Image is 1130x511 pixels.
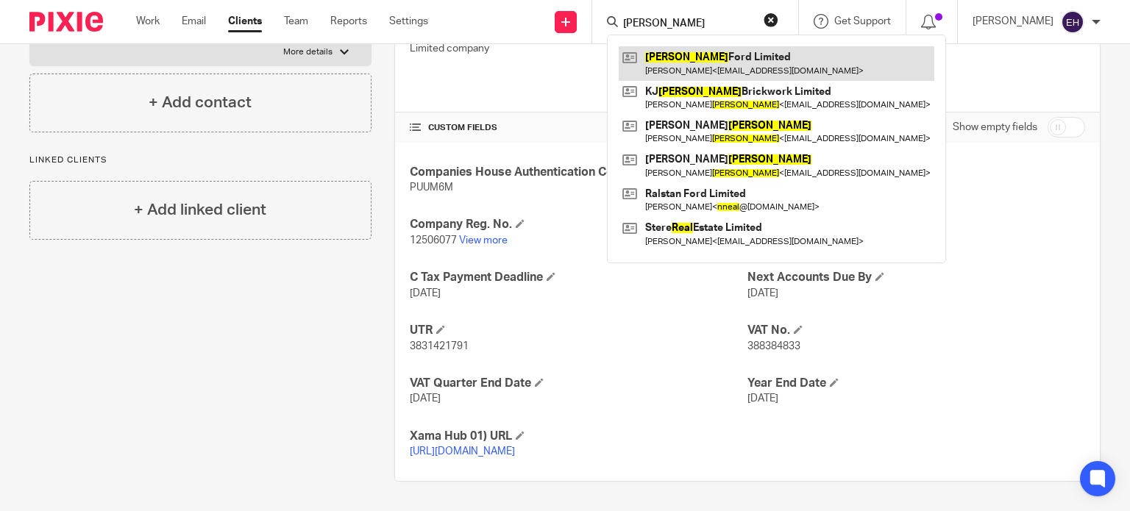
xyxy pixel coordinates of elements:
h4: VAT No. [747,323,1085,338]
span: PUUM6M [410,182,453,193]
span: [DATE] [410,288,441,299]
p: More details [283,46,333,58]
p: Limited company [410,41,747,56]
img: svg%3E [1061,10,1084,34]
h4: VAT Quarter End Date [410,376,747,391]
a: Settings [389,14,428,29]
a: Email [182,14,206,29]
h4: Next Accounts Due By [747,270,1085,285]
a: View more [459,235,508,246]
span: [DATE] [747,393,778,404]
span: [DATE] [747,288,778,299]
input: Search [622,18,754,31]
p: Linked clients [29,154,372,166]
span: 388384833 [747,341,800,351]
h4: CUSTOM FIELDS [410,122,747,134]
h4: + Add linked client [134,199,266,221]
h4: Xama Hub 01) URL [410,429,747,444]
span: 12506077 [410,235,457,246]
button: Clear [764,12,778,27]
a: Reports [330,14,367,29]
h4: Companies House Authentication Code [410,165,747,180]
span: [DATE] [410,393,441,404]
label: Show empty fields [953,120,1037,135]
h4: Year End Date [747,376,1085,391]
a: Clients [228,14,262,29]
p: [PERSON_NAME] [973,14,1053,29]
h4: + Add contact [149,91,252,114]
a: Work [136,14,160,29]
a: Team [284,14,308,29]
img: Pixie [29,12,103,32]
span: 3831421791 [410,341,469,351]
h4: C Tax Payment Deadline [410,270,747,285]
h4: Company Reg. No. [410,217,747,232]
a: [URL][DOMAIN_NAME] [410,446,515,457]
span: Get Support [834,16,891,26]
h4: UTR [410,323,747,338]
